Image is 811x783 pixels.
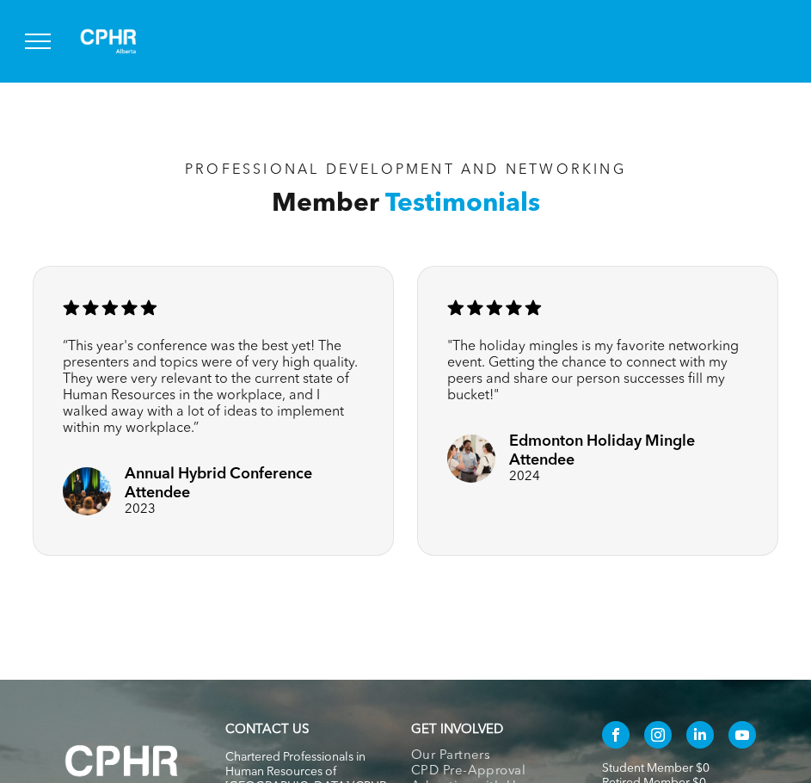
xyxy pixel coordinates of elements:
a: CONTACT US [225,724,309,737]
a: Our Partners [411,749,573,764]
span: Annual Hybrid Conference Attendee [125,466,312,501]
a: linkedin [686,721,714,753]
img: A white background with a few lines on it [65,14,151,69]
a: Student Member $0 [602,762,710,774]
button: menu [15,19,60,64]
a: CPD Pre-Approval [411,764,573,780]
span: “This year's conference was the best yet! The presenters and topics were of very high quality. Th... [63,340,358,435]
span: GET INVOLVED [411,724,503,737]
span: Testimonials [385,191,540,217]
span: 2024 [509,471,540,484]
span: "The holiday mingles is my favorite networking event. Getting the chance to connect with my peers... [447,340,739,403]
a: instagram [644,721,672,753]
a: youtube [728,721,756,753]
span: Edmonton Holiday Mingle Attendee [509,434,695,468]
span: Member [272,191,379,217]
a: facebook [602,721,630,753]
span: 2023 [125,503,156,516]
span: PROFESSIONAL DEVELOPMENT AND NETWORKING [185,163,626,177]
